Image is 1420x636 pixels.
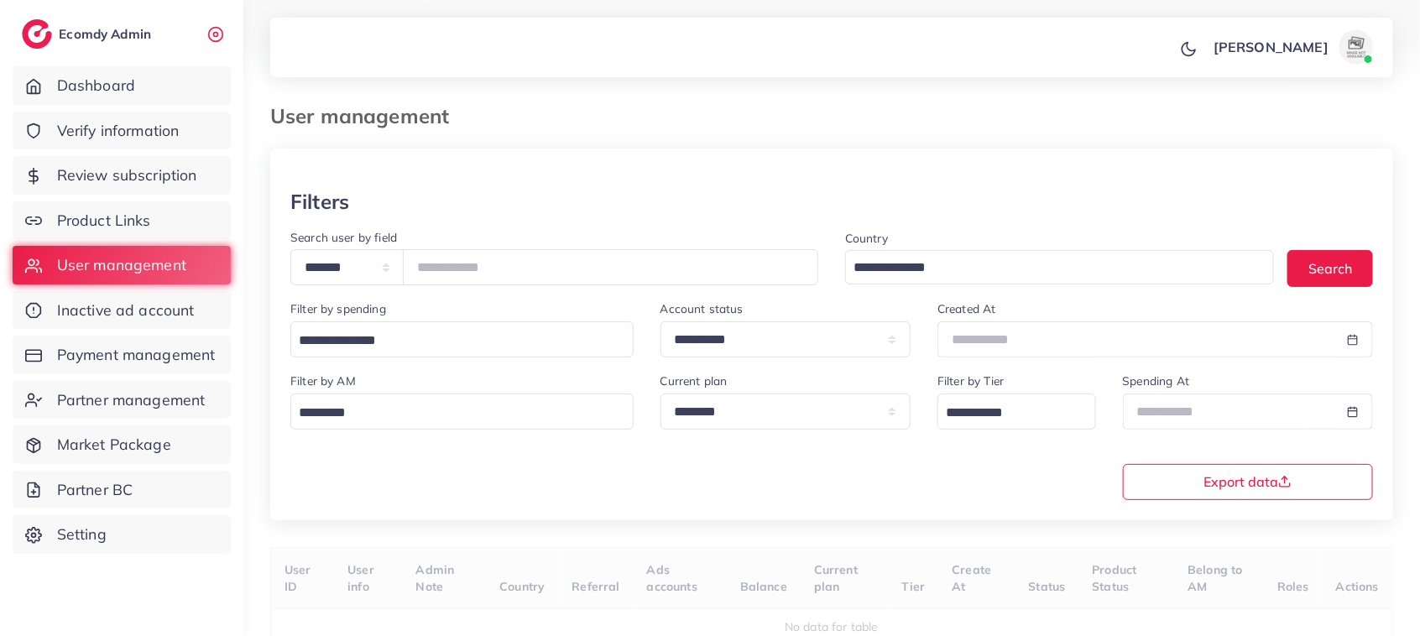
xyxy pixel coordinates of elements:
a: Market Package [13,425,231,464]
span: Product Links [57,210,151,232]
span: Partner BC [57,479,133,501]
a: Verify information [13,112,231,150]
img: logo [22,19,52,49]
span: Market Package [57,434,171,456]
div: Search for option [290,321,634,357]
span: Verify information [57,120,180,142]
label: Search user by field [290,229,397,246]
a: logoEcomdy Admin [22,19,155,49]
a: Inactive ad account [13,291,231,330]
label: Filter by Tier [937,373,1004,389]
span: Export data [1203,475,1292,488]
a: Setting [13,515,231,554]
a: Partner BC [13,471,231,509]
label: Account status [660,300,744,317]
span: Dashboard [57,75,135,96]
div: Search for option [290,394,634,430]
button: Export data [1123,464,1374,500]
h3: Filters [290,190,349,214]
span: Inactive ad account [57,300,195,321]
a: Partner management [13,381,231,420]
h3: User management [270,104,462,128]
input: Search for option [293,328,612,354]
label: Spending At [1123,373,1190,389]
span: Partner management [57,389,206,411]
input: Search for option [293,400,612,426]
label: Current plan [660,373,728,389]
label: Filter by AM [290,373,356,389]
p: [PERSON_NAME] [1214,37,1329,57]
a: Product Links [13,201,231,240]
a: Review subscription [13,156,231,195]
label: Created At [937,300,996,317]
div: Search for option [845,250,1274,284]
label: Country [845,230,888,247]
img: avatar [1339,30,1373,64]
div: Search for option [937,394,1095,430]
button: Search [1287,250,1373,286]
a: [PERSON_NAME]avatar [1204,30,1380,64]
input: Search for option [940,400,1073,426]
span: Payment management [57,344,216,366]
span: Setting [57,524,107,545]
a: Payment management [13,336,231,374]
a: Dashboard [13,66,231,105]
a: User management [13,246,231,284]
span: Review subscription [57,164,197,186]
h2: Ecomdy Admin [59,26,155,42]
label: Filter by spending [290,300,386,317]
span: User management [57,254,186,276]
input: Search for option [848,255,1252,281]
